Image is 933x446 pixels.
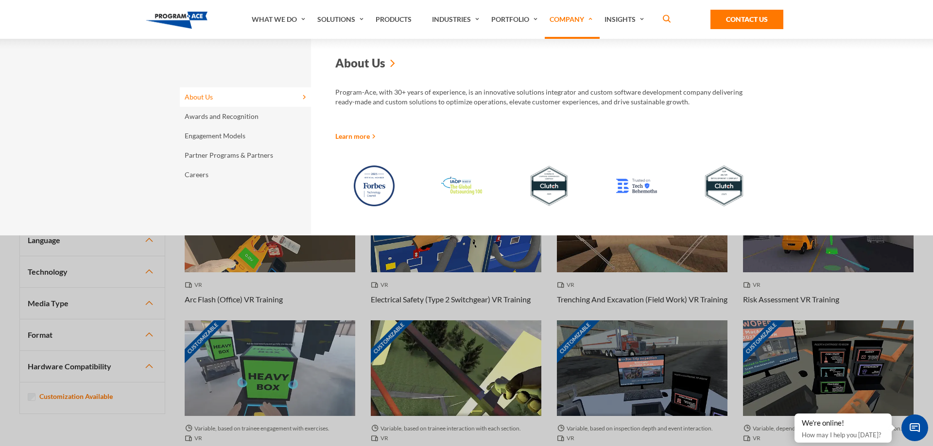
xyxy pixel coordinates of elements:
a: Contact Us [710,10,783,29]
a: About Us [335,39,763,87]
img: Icon tech behemoths [605,178,669,194]
a: Awards and Recognition [180,107,311,126]
a: Learn more [335,131,376,141]
p: How may I help you [DATE]? [802,429,884,441]
span: Chat Widget [901,414,928,441]
img: Top ar vr development company 2025 [692,165,756,206]
a: About Us [180,87,311,107]
p: Program-Ace, with 30+ years of experience, is an innovative solutions integrator and custom softw... [335,87,763,107]
img: Forbes badge 2025 [342,165,406,206]
img: Program-Ace [146,12,207,29]
a: Engagement Models [180,126,311,146]
div: We're online! [802,418,884,428]
img: Icon iaop [430,176,494,196]
a: Careers [180,165,311,184]
img: Immersive learning experiences company program ace 2025 [517,165,581,206]
a: Partner Programs & Partners [180,146,311,165]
